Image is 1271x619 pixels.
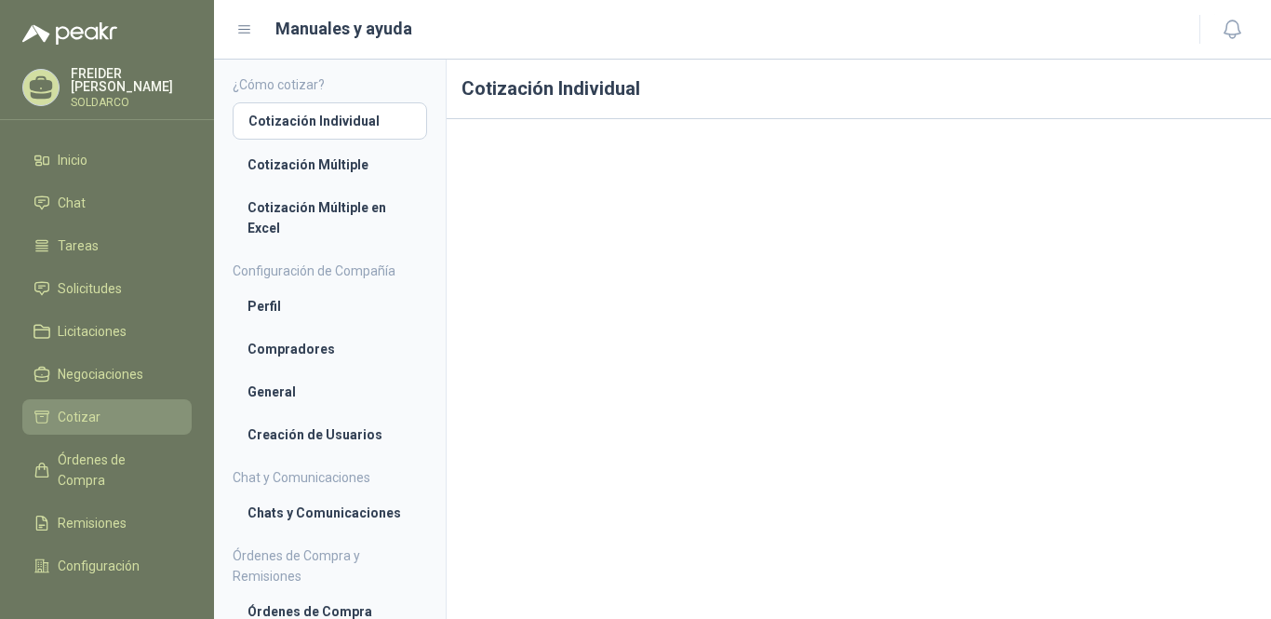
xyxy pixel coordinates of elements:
a: Inicio [22,142,192,178]
span: Remisiones [58,513,127,533]
a: Cotización Múltiple [233,147,427,182]
a: Creación de Usuarios [233,417,427,452]
p: SOLDARCO [71,97,192,108]
a: Cotización Múltiple en Excel [233,190,427,246]
a: Perfil [233,289,427,324]
h4: Chat y Comunicaciones [233,467,427,488]
a: Chat [22,185,192,221]
a: Solicitudes [22,271,192,306]
li: Cotización Múltiple [248,155,412,175]
a: Chats y Comunicaciones [233,495,427,531]
span: Órdenes de Compra [58,450,174,491]
h1: Manuales y ayuda [275,16,412,42]
span: Tareas [58,235,99,256]
a: Configuración [22,548,192,584]
h1: Cotización Individual [447,60,1271,119]
span: Chat [58,193,86,213]
a: Licitaciones [22,314,192,349]
span: Licitaciones [58,321,127,342]
a: Órdenes de Compra [22,442,192,498]
a: Cotización Individual [233,102,427,140]
h4: Órdenes de Compra y Remisiones [233,545,427,586]
span: Solicitudes [58,278,122,299]
a: General [233,374,427,410]
span: Cotizar [58,407,100,427]
span: Inicio [58,150,87,170]
li: Perfil [248,296,412,316]
img: Logo peakr [22,22,117,45]
span: Configuración [58,556,140,576]
li: Compradores [248,339,412,359]
li: General [248,382,412,402]
a: Compradores [233,331,427,367]
a: Cotizar [22,399,192,435]
h4: Configuración de Compañía [233,261,427,281]
li: Chats y Comunicaciones [248,503,412,523]
li: Cotización Múltiple en Excel [248,197,412,238]
span: Negociaciones [58,364,143,384]
p: FREIDER [PERSON_NAME] [71,67,192,93]
iframe: 953374dfa75b41f38925b712e2491bfd [462,134,1256,579]
h4: ¿Cómo cotizar? [233,74,427,95]
a: Remisiones [22,505,192,541]
a: Tareas [22,228,192,263]
li: Creación de Usuarios [248,424,412,445]
li: Cotización Individual [248,111,411,131]
a: Negociaciones [22,357,192,392]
